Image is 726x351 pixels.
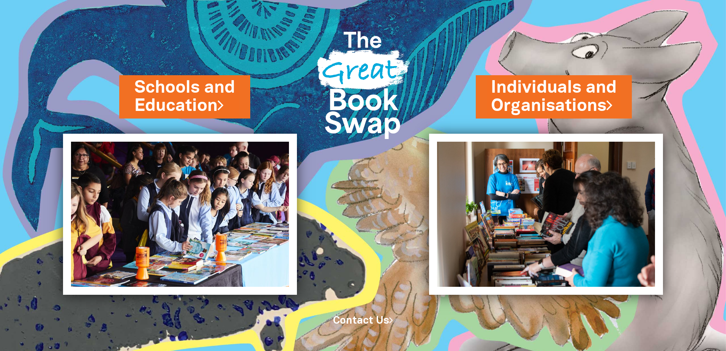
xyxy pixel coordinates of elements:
img: Schools and Education [63,134,297,295]
img: Individuals and Organisations [429,134,663,295]
a: Contact Us [333,316,393,326]
img: Great Bookswap logo [308,9,418,155]
a: Individuals andOrganisations [491,76,617,118]
a: Schools andEducation [134,76,235,118]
